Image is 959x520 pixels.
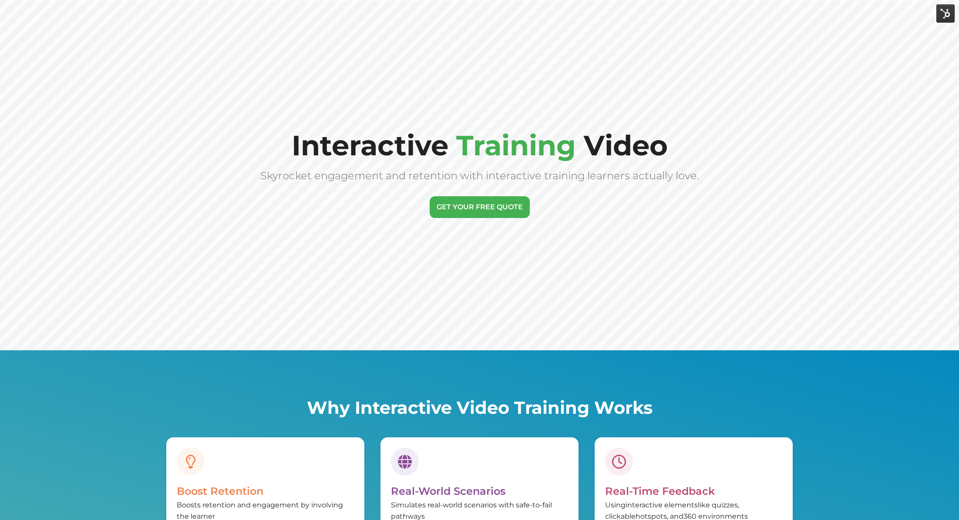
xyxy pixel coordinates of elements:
[605,485,715,497] span: Real-Time Feedback
[430,196,530,218] a: GET YOUR FREE QUOTE
[626,501,698,509] span: interactive elements
[307,397,653,418] span: Why Interactive Video Training Works
[292,128,448,162] span: Interactive
[605,501,626,509] span: Using
[177,485,263,497] span: Boost Retention
[391,485,505,497] span: Real-World Scenarios
[584,128,668,162] span: Video
[456,128,576,162] span: Training
[936,4,955,23] img: HubSpot Tools Menu Toggle
[260,169,699,182] span: Skyrocket engagement and retention with interactive training learners actually love.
